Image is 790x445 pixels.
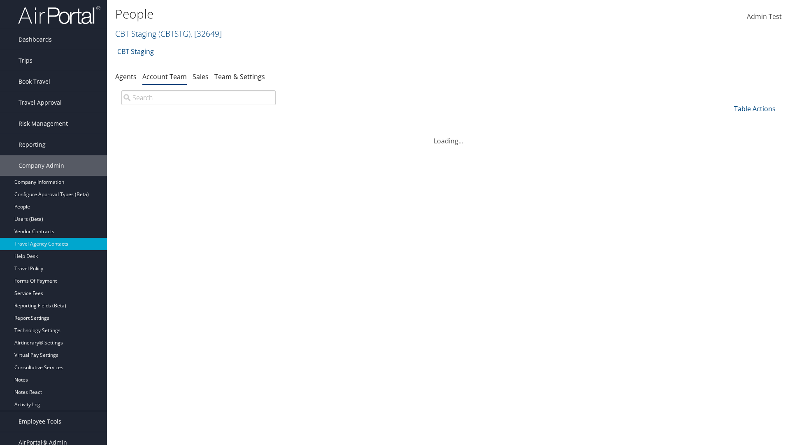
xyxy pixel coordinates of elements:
[214,72,265,81] a: Team & Settings
[19,29,52,50] span: Dashboards
[158,28,191,39] span: ( CBTSTG )
[117,43,154,60] a: CBT Staging
[121,90,276,105] input: Search
[19,92,62,113] span: Travel Approval
[18,5,100,25] img: airportal-logo.png
[115,28,222,39] a: CBT Staging
[19,113,68,134] span: Risk Management
[193,72,209,81] a: Sales
[747,4,782,30] a: Admin Test
[19,134,46,155] span: Reporting
[747,12,782,21] span: Admin Test
[734,104,776,113] a: Table Actions
[19,155,64,176] span: Company Admin
[19,50,33,71] span: Trips
[19,71,50,92] span: Book Travel
[115,72,137,81] a: Agents
[115,126,782,146] div: Loading...
[191,28,222,39] span: , [ 32649 ]
[19,411,61,432] span: Employee Tools
[115,5,560,23] h1: People
[142,72,187,81] a: Account Team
